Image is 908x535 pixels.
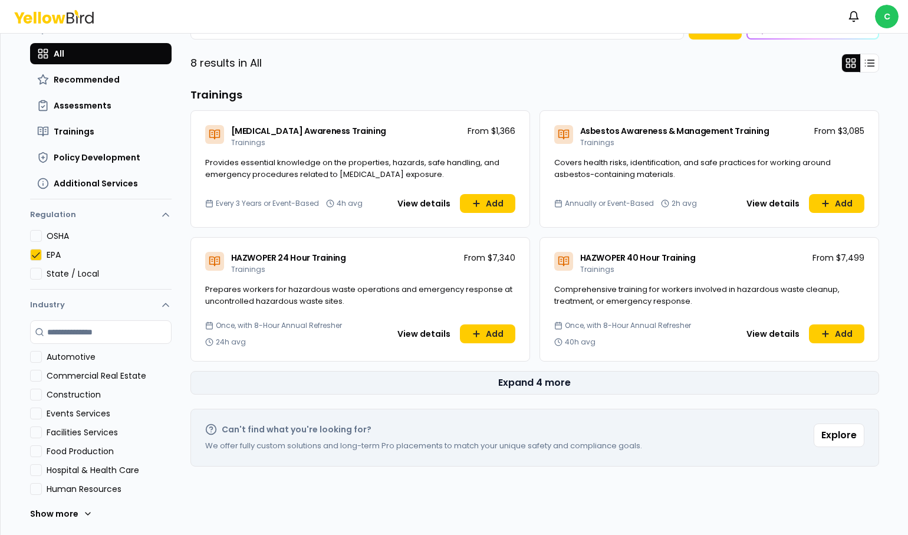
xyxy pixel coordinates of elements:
label: Events Services [47,408,172,419]
span: 40h avg [565,337,596,347]
label: OSHA [47,230,172,242]
label: Automotive [47,351,172,363]
button: Explore [814,424,864,447]
p: From $3,085 [814,125,864,137]
label: State / Local [47,268,172,280]
button: View details [390,324,458,343]
div: Regulation [30,230,172,289]
span: Additional Services [54,178,138,189]
h2: Can't find what you're looking for? [222,424,371,435]
span: [MEDICAL_DATA] Awareness Training [231,125,386,137]
span: Prepares workers for hazardous waste operations and emergency response at uncontrolled hazardous ... [205,284,512,307]
p: We offer fully custom solutions and long-term Pro placements to match your unique safety and comp... [205,440,642,452]
span: 2h avg [672,199,697,208]
h3: Trainings [190,87,879,103]
span: Once, with 8-Hour Annual Refresher [216,321,342,330]
button: Add [460,194,515,213]
button: Industry [30,290,172,320]
button: View details [739,194,807,213]
span: 24h avg [216,337,246,347]
button: Recommended [30,69,172,90]
span: Trainings [231,137,265,147]
span: Provides essential knowledge on the properties, hazards, safe handling, and emergency procedures ... [205,157,499,180]
button: Add [809,324,864,343]
label: Commercial Real Estate [47,370,172,382]
button: Show more [30,502,93,526]
button: Assessments [30,95,172,116]
button: View details [739,324,807,343]
span: All [54,48,64,60]
p: From $1,366 [468,125,515,137]
label: Food Production [47,445,172,457]
span: C [875,5,899,28]
label: Construction [47,389,172,401]
span: 4h avg [337,199,363,208]
p: 8 results in All [190,55,262,71]
button: Expand 4 more [190,371,879,395]
span: Comprehensive training for workers involved in hazardous waste cleanup, treatment, or emergency r... [554,284,840,307]
span: Trainings [580,137,614,147]
span: Assessments [54,100,111,111]
span: Trainings [231,264,265,274]
span: HAZWOPER 40 Hour Training [580,252,696,264]
span: Recommended [54,74,120,86]
button: Add [460,324,515,343]
button: View details [390,194,458,213]
button: Add [809,194,864,213]
button: Regulation [30,204,172,230]
span: Trainings [580,264,614,274]
label: Hospital & Health Care [47,464,172,476]
span: Annually or Event-Based [565,199,654,208]
button: Additional Services [30,173,172,194]
button: Trainings [30,121,172,142]
label: EPA [47,249,172,261]
span: Trainings [54,126,94,137]
span: Once, with 8-Hour Annual Refresher [565,321,691,330]
p: From $7,340 [464,252,515,264]
span: Covers health risks, identification, and safe practices for working around asbestos-containing ma... [554,157,831,180]
span: HAZWOPER 24 Hour Training [231,252,346,264]
span: Asbestos Awareness & Management Training [580,125,769,137]
span: Every 3 Years or Event-Based [216,199,319,208]
label: Human Resources [47,483,172,495]
button: Policy Development [30,147,172,168]
p: From $7,499 [812,252,864,264]
button: All [30,43,172,64]
label: Facilities Services [47,426,172,438]
div: Industry [30,320,172,535]
span: Policy Development [54,152,140,163]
